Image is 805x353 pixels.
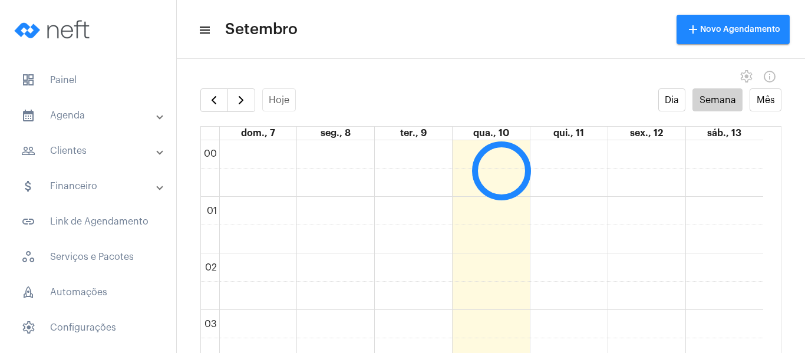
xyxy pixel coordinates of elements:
span: sidenav icon [21,250,35,264]
mat-icon: sidenav icon [21,215,35,229]
button: Mês [750,88,781,111]
mat-icon: add [686,22,700,37]
div: 01 [204,206,219,216]
div: 02 [203,262,219,273]
mat-expansion-panel-header: sidenav iconAgenda [7,101,176,130]
button: Semana Anterior [200,88,228,112]
span: Novo Agendamento [686,25,780,34]
mat-icon: sidenav icon [198,23,210,37]
span: sidenav icon [21,73,35,87]
span: Link de Agendamento [12,207,164,236]
span: Setembro [225,20,298,39]
mat-panel-title: Agenda [21,108,157,123]
span: Configurações [12,314,164,342]
mat-icon: sidenav icon [21,108,35,123]
span: Painel [12,66,164,94]
mat-expansion-panel-header: sidenav iconClientes [7,137,176,165]
mat-panel-title: Clientes [21,144,157,158]
span: Automações [12,278,164,306]
mat-panel-title: Financeiro [21,179,157,193]
a: 9 de setembro de 2025 [398,127,429,140]
div: 03 [202,319,219,329]
button: Dia [658,88,686,111]
span: settings [739,70,753,84]
span: sidenav icon [21,321,35,335]
mat-icon: sidenav icon [21,144,35,158]
img: logo-neft-novo-2.png [9,6,98,53]
button: Novo Agendamento [677,15,790,44]
a: 8 de setembro de 2025 [318,127,353,140]
button: Info [758,65,781,88]
mat-icon: Info [763,70,777,84]
div: 00 [202,149,219,159]
button: settings [734,65,758,88]
a: 11 de setembro de 2025 [551,127,586,140]
a: 13 de setembro de 2025 [705,127,744,140]
button: Próximo Semana [227,88,255,112]
mat-expansion-panel-header: sidenav iconFinanceiro [7,172,176,200]
button: Semana [692,88,743,111]
a: 10 de setembro de 2025 [471,127,512,140]
span: Serviços e Pacotes [12,243,164,271]
button: Hoje [262,88,296,111]
a: 7 de setembro de 2025 [239,127,278,140]
a: 12 de setembro de 2025 [628,127,665,140]
mat-icon: sidenav icon [21,179,35,193]
span: sidenav icon [21,285,35,299]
